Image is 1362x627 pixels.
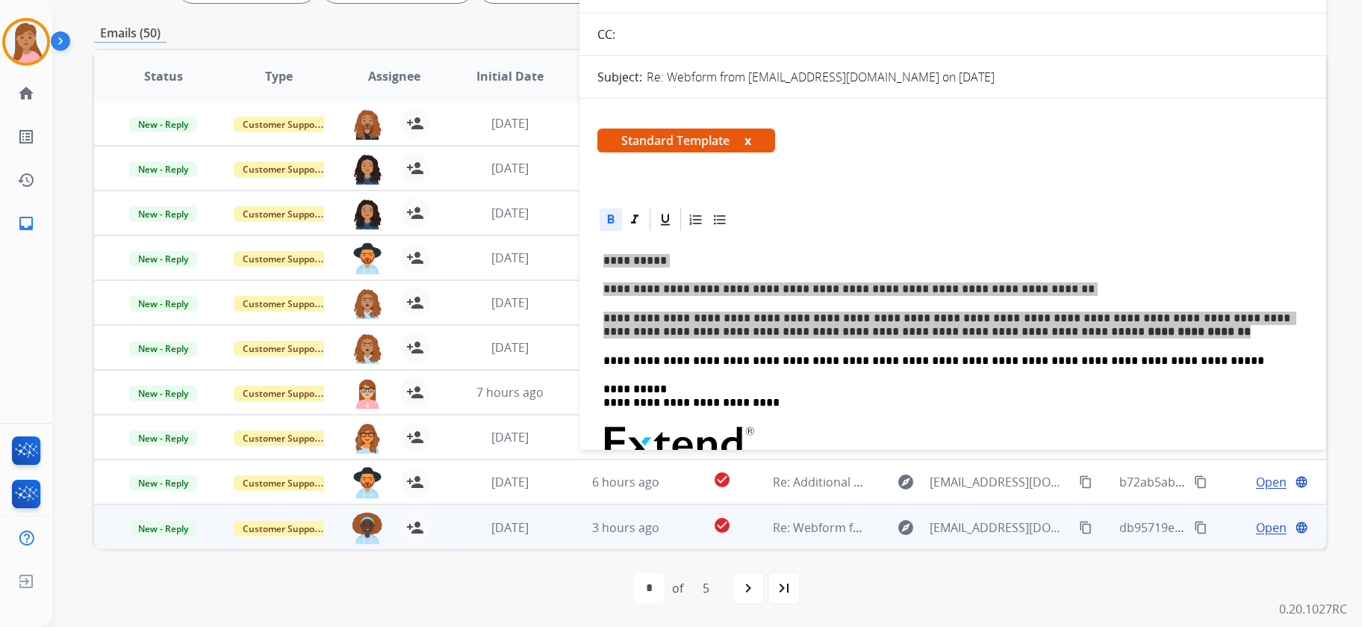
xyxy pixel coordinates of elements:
span: New - Reply [129,430,197,446]
img: agent-avatar [352,108,382,140]
div: Ordered List [685,209,707,231]
img: agent-avatar [352,333,382,364]
span: Open [1256,519,1287,537]
span: Customer Support [234,521,331,537]
button: x [744,132,751,149]
mat-icon: navigate_next [739,579,757,597]
span: Customer Support [234,296,331,312]
mat-icon: content_copy [1194,475,1207,489]
span: Re: Webform from [EMAIL_ADDRESS][DOMAIN_NAME] on [DATE] [773,519,1131,536]
span: Customer Support [234,206,331,222]
mat-icon: home [17,84,35,102]
mat-icon: person_add [406,204,424,222]
mat-icon: person_add [406,383,424,401]
span: [DATE] [491,294,529,311]
p: CC: [597,25,615,43]
span: [DATE] [491,205,529,221]
span: Re: Additional information [773,474,921,490]
span: Customer Support [234,117,331,132]
div: 5 [691,573,721,603]
mat-icon: history [17,171,35,189]
span: Customer Support [234,386,331,401]
p: Subject: [597,68,642,86]
mat-icon: person_add [406,473,424,491]
mat-icon: person_add [406,249,424,267]
span: [EMAIL_ADDRESS][DOMAIN_NAME] [930,519,1070,537]
div: Bold [600,209,622,231]
span: New - Reply [129,296,197,312]
span: Customer Support [234,161,331,177]
mat-icon: person_add [406,339,424,356]
mat-icon: person_add [406,159,424,177]
img: agent-avatar [352,243,382,274]
p: Re: Webform from [EMAIL_ADDRESS][DOMAIN_NAME] on [DATE] [647,68,995,86]
div: Bullet List [709,209,731,231]
img: avatar [5,21,47,63]
span: [DATE] [491,339,529,356]
span: [DATE] [491,115,529,132]
span: New - Reply [129,386,197,401]
span: 6 hours ago [592,474,659,490]
mat-icon: last_page [775,579,793,597]
mat-icon: check_circle [713,471,731,489]
img: agent-avatar [352,198,382,229]
span: Customer Support [234,475,331,491]
mat-icon: person_add [406,294,424,312]
mat-icon: explore [897,519,915,537]
span: Customer Support [234,251,331,267]
span: [DATE] [491,474,529,490]
span: Customer Support [234,341,331,356]
span: Customer Support [234,430,331,446]
mat-icon: language [1295,475,1308,489]
div: of [672,579,683,597]
span: Initial Date [476,67,544,85]
mat-icon: content_copy [1194,521,1207,534]
img: agent-avatar [352,153,382,185]
img: agent-avatar [352,513,382,544]
span: [EMAIL_ADDRESS][DOMAIN_NAME] [930,473,1070,491]
mat-icon: person_add [406,114,424,132]
span: b72ab5ab-d464-4cce-868f-3928b1ed27b4 [1119,474,1350,490]
span: New - Reply [129,251,197,267]
mat-icon: person_add [406,428,424,446]
span: New - Reply [129,475,197,491]
mat-icon: content_copy [1079,521,1092,534]
img: agent-avatar [352,377,382,409]
p: 0.20.1027RC [1279,600,1347,618]
img: agent-avatar [352,467,382,498]
mat-icon: check_circle [713,516,731,534]
mat-icon: person_add [406,519,424,537]
span: [DATE] [491,429,529,445]
span: Standard Template [597,129,775,152]
p: Emails (50) [94,24,167,43]
span: New - Reply [129,521,197,537]
div: Underline [654,209,677,231]
span: db95719e-935d-47ff-8c2b-c4a3cdaf2fa8 [1119,519,1340,536]
img: agent-avatar [352,422,382,454]
span: Open [1256,473,1287,491]
span: [DATE] [491,519,529,536]
span: 3 hours ago [592,519,659,536]
span: New - Reply [129,117,197,132]
span: [DATE] [491,160,529,176]
span: Assignee [368,67,420,85]
mat-icon: inbox [17,214,35,232]
mat-icon: list_alt [17,128,35,146]
span: New - Reply [129,341,197,356]
span: Status [144,67,183,85]
span: New - Reply [129,161,197,177]
span: [DATE] [491,250,529,266]
span: Type [265,67,293,85]
img: agent-avatar [352,288,382,319]
mat-icon: language [1295,521,1308,534]
mat-icon: explore [897,473,915,491]
span: New - Reply [129,206,197,222]
span: 7 hours ago [476,384,544,401]
div: Italic [624,209,646,231]
mat-icon: content_copy [1079,475,1092,489]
